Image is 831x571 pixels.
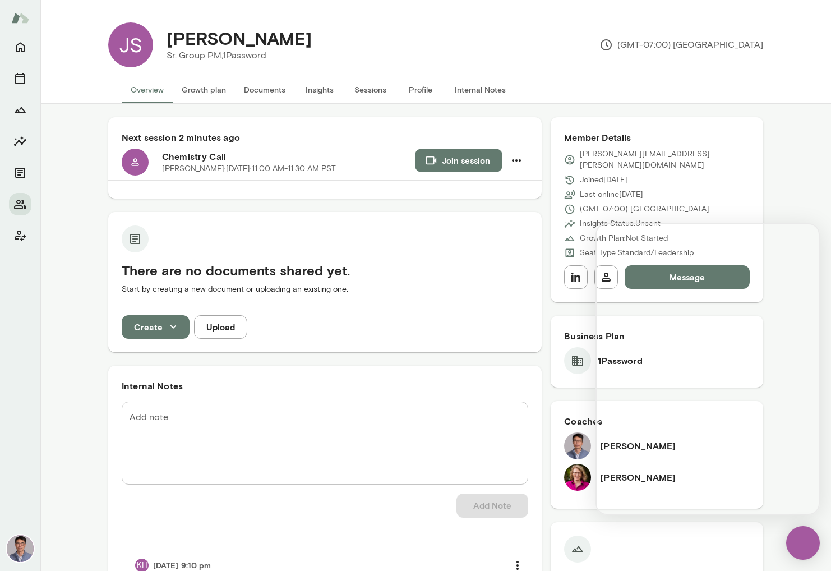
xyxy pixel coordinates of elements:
[122,131,528,144] h6: Next session 2 minutes ago
[564,131,750,144] h6: Member Details
[162,150,415,163] h6: Chemistry Call
[11,7,29,29] img: Mento
[580,189,643,200] p: Last online [DATE]
[9,224,31,247] button: Client app
[580,233,668,244] p: Growth Plan: Not Started
[122,315,190,339] button: Create
[294,76,345,103] button: Insights
[564,329,750,343] h6: Business Plan
[153,560,211,571] h6: [DATE] 9:10 pm
[122,261,528,279] h5: There are no documents shared yet.
[122,76,173,103] button: Overview
[580,149,750,171] p: [PERSON_NAME][EMAIL_ADDRESS][PERSON_NAME][DOMAIN_NAME]
[599,38,763,52] p: (GMT-07:00) [GEOGRAPHIC_DATA]
[9,162,31,184] button: Documents
[9,130,31,153] button: Insights
[395,76,446,103] button: Profile
[580,204,709,215] p: (GMT-07:00) [GEOGRAPHIC_DATA]
[564,415,750,428] h6: Coaches
[162,163,336,174] p: [PERSON_NAME] · [DATE] · 11:00 AM-11:30 AM PST
[580,174,627,186] p: Joined [DATE]
[9,36,31,58] button: Home
[122,379,528,393] h6: Internal Notes
[194,315,247,339] button: Upload
[108,22,153,67] div: JS
[580,218,661,229] p: Insights Status: Unsent
[7,535,34,562] img: Victor Chan
[580,247,694,259] p: Seat Type: Standard/Leadership
[167,27,312,49] h4: [PERSON_NAME]
[235,76,294,103] button: Documents
[9,193,31,215] button: Members
[167,49,312,62] p: Sr. Group PM, 1Password
[446,76,515,103] button: Internal Notes
[564,464,591,491] img: Trina Mays
[345,76,395,103] button: Sessions
[173,76,235,103] button: Growth plan
[9,67,31,90] button: Sessions
[415,149,502,172] button: Join session
[564,432,591,459] img: Victor Chan
[9,99,31,121] button: Growth Plan
[122,284,528,295] p: Start by creating a new document or uploading an existing one.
